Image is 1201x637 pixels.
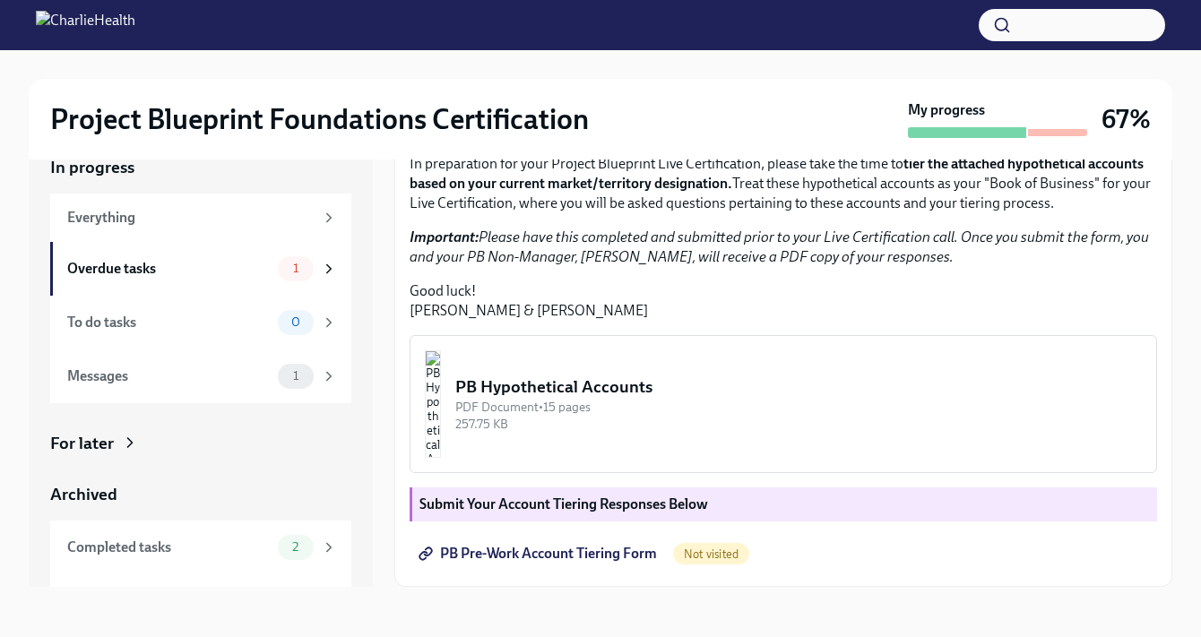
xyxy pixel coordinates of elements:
[281,315,311,329] span: 0
[1102,103,1151,135] h3: 67%
[67,366,271,386] div: Messages
[50,483,351,506] a: Archived
[455,416,1142,433] div: 257.75 KB
[50,242,351,296] a: Overdue tasks1
[281,540,309,554] span: 2
[410,281,1157,321] p: Good luck! [PERSON_NAME] & [PERSON_NAME]
[67,538,271,557] div: Completed tasks
[410,228,1149,265] em: Please have this completed and submitted prior to your Live Certification call. Once you submit t...
[282,369,309,383] span: 1
[67,259,271,279] div: Overdue tasks
[50,296,351,349] a: To do tasks0
[50,521,351,574] a: Completed tasks2
[50,156,351,179] a: In progress
[410,228,479,245] strong: Important:
[50,432,351,455] a: For later
[419,495,708,512] strong: Submit Your Account Tiering Responses Below
[908,100,985,120] strong: My progress
[67,313,271,332] div: To do tasks
[455,399,1142,416] div: PDF Document • 15 pages
[455,375,1142,399] div: PB Hypothetical Accounts
[410,154,1157,213] p: In preparation for your Project Blueprint Live Certification, please take the time to Treat these...
[50,101,589,137] h2: Project Blueprint Foundations Certification
[50,349,351,403] a: Messages1
[425,350,441,458] img: PB Hypothetical Accounts
[36,11,135,39] img: CharlieHealth
[67,208,314,228] div: Everything
[282,262,309,275] span: 1
[422,545,657,563] span: PB Pre-Work Account Tiering Form
[50,194,351,242] a: Everything
[50,432,114,455] div: For later
[410,335,1157,473] button: PB Hypothetical AccountsPDF Document•15 pages257.75 KB
[410,536,670,572] a: PB Pre-Work Account Tiering Form
[673,547,749,561] span: Not visited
